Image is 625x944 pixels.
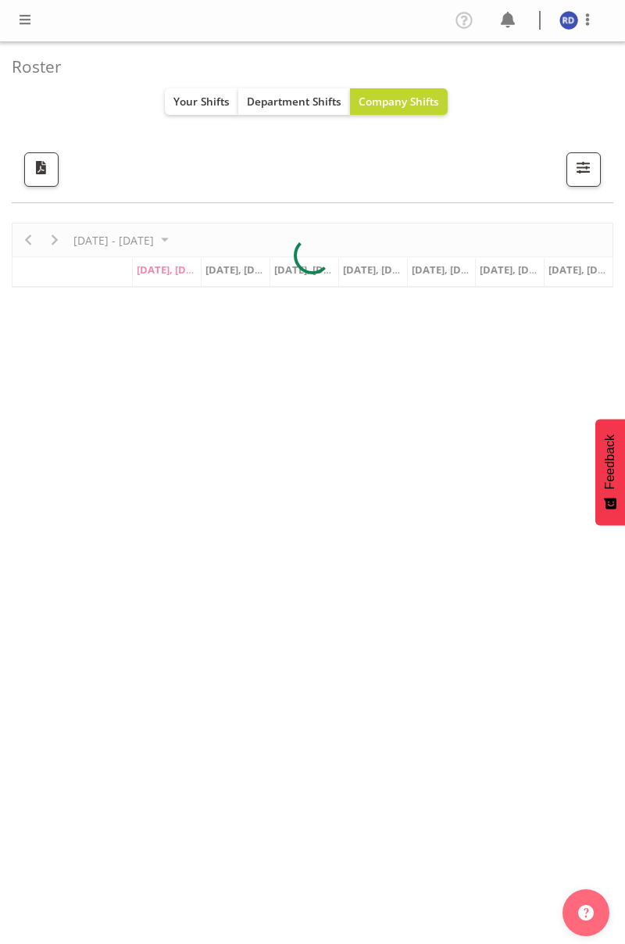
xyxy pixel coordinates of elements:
img: rie-de-honor10375.jpg [559,11,578,30]
button: Your Shifts [165,88,238,115]
h4: Roster [12,58,601,76]
span: Feedback [603,434,617,489]
button: Download a PDF of the roster according to the set date range. [24,152,59,187]
button: Company Shifts [350,88,448,115]
span: Company Shifts [359,94,439,109]
button: Department Shifts [238,88,350,115]
img: help-xxl-2.png [578,905,594,921]
button: Feedback - Show survey [595,419,625,525]
span: Your Shifts [173,94,230,109]
span: Department Shifts [247,94,341,109]
button: Filter Shifts [566,152,601,187]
